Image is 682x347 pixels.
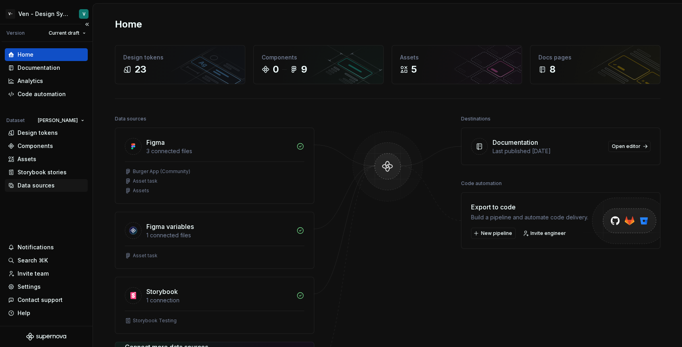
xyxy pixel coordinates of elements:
div: 0 [273,63,279,76]
div: 5 [411,63,417,76]
a: Home [5,48,88,61]
div: Data sources [18,181,55,189]
div: Export to code [471,202,588,212]
div: 9 [301,63,307,76]
a: Figma variables1 connected filesAsset task [115,212,314,269]
div: Analytics [18,77,43,85]
div: Settings [18,283,41,291]
a: Storybook1 connectionStorybook Testing [115,277,314,334]
a: Code automation [5,88,88,101]
div: 8 [550,63,556,76]
div: Version [6,30,25,36]
div: Components [262,53,375,61]
div: Documentation [493,138,538,147]
div: Asset task [133,252,158,259]
h2: Home [115,18,142,31]
div: Help [18,309,30,317]
a: Components [5,140,88,152]
div: 1 connection [146,296,292,304]
div: Build a pipeline and automate code delivery. [471,213,588,221]
div: V [83,11,85,17]
div: Storybook stories [18,168,67,176]
a: Data sources [5,179,88,192]
span: Current draft [49,30,79,36]
div: Search ⌘K [18,256,48,264]
div: Dataset [6,117,25,124]
button: Search ⌘K [5,254,88,267]
div: Assets [400,53,514,61]
div: Notifications [18,243,54,251]
div: Design tokens [18,129,58,137]
div: Storybook Testing [133,317,177,324]
button: [PERSON_NAME] [34,115,88,126]
div: Assets [18,155,36,163]
div: 1 connected files [146,231,292,239]
div: Asset task [133,178,158,184]
div: V- [6,9,15,19]
div: Documentation [18,64,60,72]
div: Ven - Design System Test [18,10,69,18]
span: [PERSON_NAME] [38,117,78,124]
span: Invite engineer [530,230,566,237]
a: Settings [5,280,88,293]
div: Contact support [18,296,63,304]
a: Components09 [253,45,384,84]
div: Code automation [18,90,66,98]
span: New pipeline [481,230,512,237]
a: Design tokens [5,126,88,139]
a: Analytics [5,75,88,87]
div: Destinations [461,113,491,124]
button: Collapse sidebar [81,19,93,30]
div: 23 [134,63,146,76]
a: Docs pages8 [530,45,660,84]
div: Last published [DATE] [493,147,603,155]
button: Notifications [5,241,88,254]
div: Docs pages [538,53,652,61]
div: Burger App (Community) [133,168,190,175]
div: 3 connected files [146,147,292,155]
div: Data sources [115,113,146,124]
div: Figma variables [146,222,194,231]
div: Design tokens [123,53,237,61]
button: V-Ven - Design System TestV [2,5,91,22]
a: Invite engineer [520,228,570,239]
div: Invite team [18,270,49,278]
a: Figma3 connected filesBurger App (Community)Asset taskAssets [115,128,314,204]
svg: Supernova Logo [26,333,66,341]
div: Components [18,142,53,150]
div: Figma [146,138,165,147]
div: Home [18,51,34,59]
a: Documentation [5,61,88,74]
button: Help [5,307,88,319]
div: Storybook [146,287,178,296]
a: Assets [5,153,88,166]
a: Design tokens23 [115,45,245,84]
span: Open editor [612,143,641,150]
button: Current draft [45,28,89,39]
a: Open editor [608,141,650,152]
a: Invite team [5,267,88,280]
button: Contact support [5,294,88,306]
div: Code automation [461,178,502,189]
a: Assets5 [392,45,522,84]
a: Storybook stories [5,166,88,179]
button: New pipeline [471,228,516,239]
div: Assets [133,187,149,194]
